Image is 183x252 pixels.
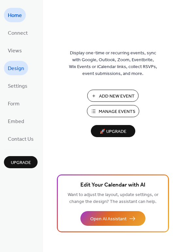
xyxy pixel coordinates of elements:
[4,26,32,40] a: Connect
[4,96,24,111] a: Form
[87,105,139,117] button: Manage Events
[80,181,145,190] span: Edit Your Calendar with AI
[4,61,28,75] a: Design
[80,211,145,226] button: Open AI Assistant
[4,132,38,146] a: Contact Us
[87,90,139,102] button: Add New Event
[8,63,24,74] span: Design
[11,159,31,166] span: Upgrade
[68,190,158,206] span: Want to adjust the layout, update settings, or change the design? The assistant can help.
[91,125,135,137] button: 🚀 Upgrade
[4,8,26,22] a: Home
[8,99,20,109] span: Form
[95,127,131,136] span: 🚀 Upgrade
[8,117,24,127] span: Embed
[4,79,31,93] a: Settings
[4,114,28,128] a: Embed
[99,93,135,100] span: Add New Event
[90,216,126,223] span: Open AI Assistant
[4,43,26,58] a: Views
[99,108,135,115] span: Manage Events
[8,10,22,21] span: Home
[8,46,22,56] span: Views
[8,134,34,145] span: Contact Us
[69,50,157,77] span: Display one-time or recurring events, sync with Google, Outlook, Zoom, Eventbrite, Wix Events or ...
[8,81,27,92] span: Settings
[8,28,28,39] span: Connect
[4,156,38,168] button: Upgrade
